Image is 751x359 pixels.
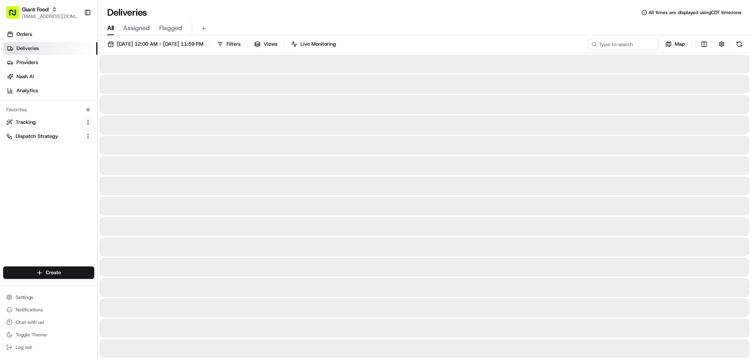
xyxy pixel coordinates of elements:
[3,70,97,83] a: Nash AI
[3,266,94,279] button: Create
[104,39,207,50] button: [DATE] 12:00 AM - [DATE] 11:59 PM
[3,292,94,303] button: Settings
[16,119,36,126] span: Tracking
[16,307,43,313] span: Notifications
[3,42,97,55] a: Deliveries
[3,28,97,41] a: Orders
[16,294,33,300] span: Settings
[123,23,150,33] span: Assigned
[16,31,32,38] span: Orders
[3,329,94,340] button: Toggle Theme
[3,104,94,116] div: Favorites
[6,133,82,140] a: Dispatch Strategy
[226,41,241,48] span: Filters
[3,56,97,69] a: Providers
[22,13,78,20] button: [EMAIL_ADDRESS][DOMAIN_NAME]
[662,39,688,50] button: Map
[588,39,659,50] input: Type to search
[675,41,685,48] span: Map
[3,317,94,328] button: Chat with us!
[107,23,114,33] span: All
[3,84,97,97] a: Analytics
[159,23,182,33] span: Flagged
[214,39,244,50] button: Filters
[16,45,39,52] span: Deliveries
[16,73,34,80] span: Nash AI
[3,304,94,315] button: Notifications
[287,39,340,50] button: Live Monitoring
[16,344,32,350] span: Log out
[300,41,336,48] span: Live Monitoring
[3,342,94,353] button: Log out
[3,130,94,143] button: Dispatch Strategy
[264,41,277,48] span: Views
[16,59,38,66] span: Providers
[117,41,203,48] span: [DATE] 12:00 AM - [DATE] 11:59 PM
[16,332,47,338] span: Toggle Theme
[649,9,742,16] span: All times are displayed using CDT timezone
[46,269,61,276] span: Create
[734,39,745,50] button: Refresh
[16,319,44,325] span: Chat with us!
[22,5,49,13] button: Giant Food
[6,119,82,126] a: Tracking
[16,87,38,94] span: Analytics
[16,133,58,140] span: Dispatch Strategy
[3,116,94,129] button: Tracking
[3,3,81,22] button: Giant Food[EMAIL_ADDRESS][DOMAIN_NAME]
[251,39,281,50] button: Views
[107,6,147,19] h1: Deliveries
